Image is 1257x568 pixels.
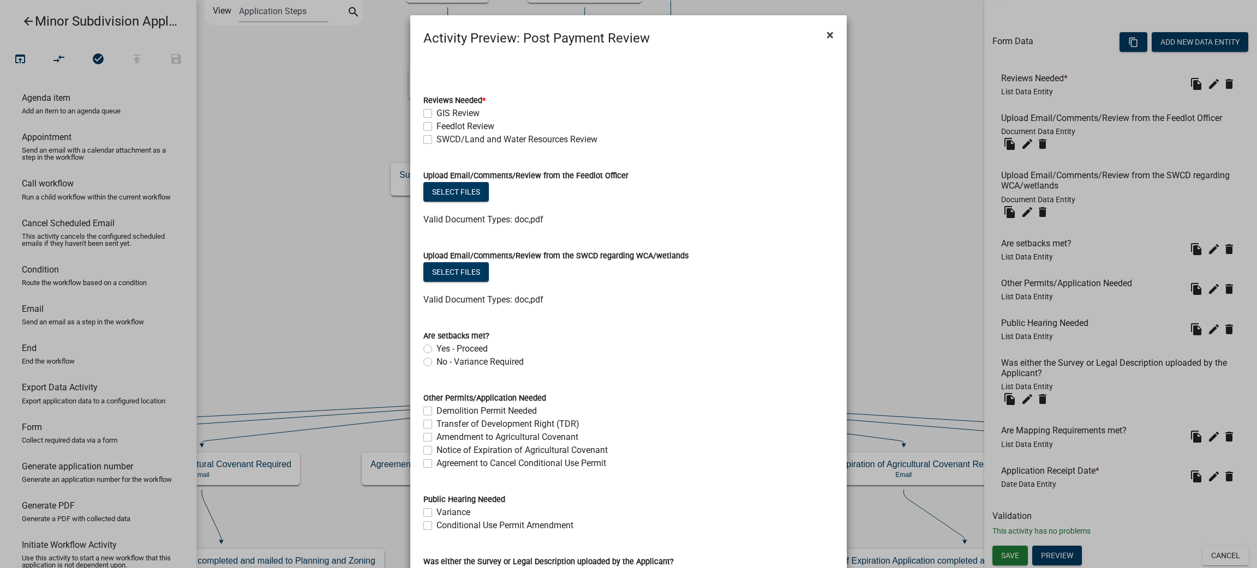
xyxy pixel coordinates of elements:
label: Are setbacks met? [423,333,489,340]
span: Valid Document Types: doc,pdf [423,214,543,225]
label: Feedlot Review [436,120,494,133]
label: SWCD/Land and Water Resources Review [436,133,597,146]
span: : Post Payment Review [517,31,650,46]
label: Transfer of Development Right (TDR) [436,418,579,431]
label: No - Variance Required [436,355,524,368]
label: GIS Review [436,107,480,120]
label: Other Permits/Application Needed [423,395,546,402]
label: Upload Email/Comments/Review from the SWCD regarding WCA/wetlands [423,252,689,260]
h4: Activity Preview [423,28,650,48]
label: Agreement to Cancel Conditional Use Permit [436,457,606,470]
label: Amendment to Agricultural Covenant [436,431,578,444]
label: Was either the Survey or Legal Description uploaded by the Applicant? [423,558,674,566]
label: Notice of Expiration of Agricultural Covenant [436,444,608,457]
span: Valid Document Types: doc,pdf [423,294,543,305]
span: × [827,27,834,43]
label: Reviews Needed [423,97,486,105]
label: Variance [436,506,470,519]
label: Conditional Use Permit Amendment [436,519,573,532]
button: Select files [423,182,489,202]
label: Upload Email/Comments/Review from the Feedlot Officer [423,172,628,180]
button: Close [818,20,842,50]
label: Demolition Permit Needed [436,404,537,418]
label: Public Hearing Needed [423,496,505,504]
button: Select files [423,262,489,282]
label: Yes - Proceed [436,342,488,355]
